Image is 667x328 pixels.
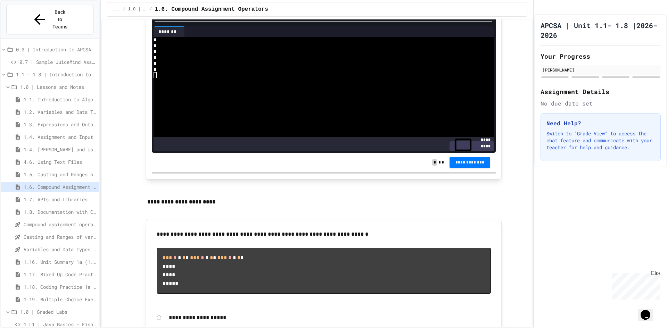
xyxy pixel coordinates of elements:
div: [PERSON_NAME] [543,67,659,73]
h2: Your Progress [541,51,661,61]
span: 1.5. Casting and Ranges of Values [24,171,96,178]
span: 1.0 | Lessons and Notes [20,83,96,91]
span: Back to Teams [52,9,68,31]
span: Compound assignment operators - Quiz [24,221,96,228]
span: 1.18. Coding Practice 1a (1.1-1.6) [24,283,96,291]
span: Variables and Data Types - Quiz [24,246,96,253]
iframe: chat widget [609,270,660,300]
span: 0.0 | Introduction to APCSA [16,46,96,53]
span: 1.1. Introduction to Algorithms, Programming, and Compilers [24,96,96,103]
span: 1.6. Compound Assignment Operators [155,5,268,14]
span: 1.16. Unit Summary 1a (1.1-1.6) [24,258,96,266]
span: 1.7. APIs and Libraries [24,196,96,203]
span: Casting and Ranges of variables - Quiz [24,233,96,241]
span: 1.1 - 1.8 | Introduction to Java [16,71,96,78]
span: 1.19. Multiple Choice Exercises for Unit 1a (1.1-1.6) [24,296,96,303]
h1: APCSA | Unit 1.1- 1.8 |2026-2026 [541,20,661,40]
span: ... [113,7,120,12]
p: Switch to "Grade View" to access the chat feature and communicate with your teacher for help and ... [546,130,655,151]
span: 1.4. Assignment and Input [24,133,96,141]
span: 4.6. Using Text Files [24,158,96,166]
h3: Need Help? [546,119,655,127]
button: Back to Teams [6,5,93,34]
div: No due date set [541,99,661,108]
span: 1.3. Expressions and Output [New] [24,121,96,128]
span: / [149,7,152,12]
span: 1.17. Mixed Up Code Practice 1.1-1.6 [24,271,96,278]
span: 1.2. Variables and Data Types [24,108,96,116]
span: 1.6. Compound Assignment Operators [24,183,96,191]
span: 1.L1 | Java Basics - Fish Lab [24,321,96,328]
span: 1.0 | Graded Labs [20,308,96,316]
div: Chat with us now!Close [3,3,48,44]
span: 1.8. Documentation with Comments and Preconditions [24,208,96,216]
span: 0.7 | Sample JuiceMind Assignment - [GEOGRAPHIC_DATA] [19,58,96,66]
span: / [123,7,125,12]
span: 1.0 | Lessons and Notes [128,7,147,12]
iframe: chat widget [638,300,660,321]
span: 1.4. [PERSON_NAME] and User Input [24,146,96,153]
h2: Assignment Details [541,87,661,96]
